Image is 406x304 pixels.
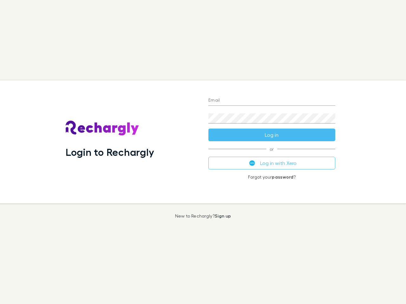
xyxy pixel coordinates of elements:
img: Rechargly's Logo [66,121,139,136]
p: Forgot your ? [208,174,335,180]
img: Xero's logo [249,160,255,166]
button: Log in with Xero [208,157,335,169]
h1: Login to Rechargly [66,146,154,158]
a: password [272,174,293,180]
a: Sign up [215,213,231,218]
p: New to Rechargly? [175,213,231,218]
button: Log in [208,129,335,141]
